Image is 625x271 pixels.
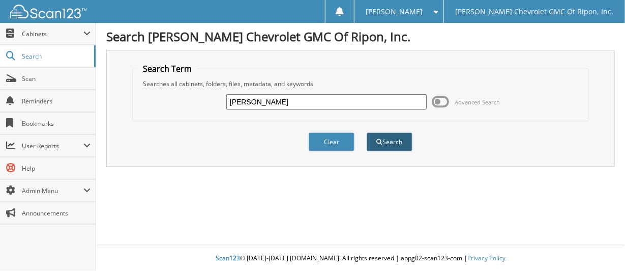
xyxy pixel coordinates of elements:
[22,119,91,128] span: Bookmarks
[366,9,423,15] span: [PERSON_NAME]
[22,186,83,195] span: Admin Menu
[309,132,354,151] button: Clear
[22,74,91,83] span: Scan
[456,9,614,15] span: [PERSON_NAME] Chevrolet GMC Of Ripon, Inc.
[467,254,505,262] a: Privacy Policy
[96,246,625,271] div: © [DATE]-[DATE] [DOMAIN_NAME]. All rights reserved | appg02-scan123-com |
[138,79,583,88] div: Searches all cabinets, folders, files, metadata, and keywords
[22,142,83,150] span: User Reports
[10,5,86,18] img: scan123-logo-white.svg
[22,30,83,38] span: Cabinets
[574,222,625,271] iframe: Chat Widget
[138,63,197,74] legend: Search Term
[22,97,91,105] span: Reminders
[367,132,412,151] button: Search
[22,164,91,173] span: Help
[22,52,89,61] span: Search
[455,98,500,106] span: Advanced Search
[22,209,91,218] span: Announcements
[106,28,615,45] h1: Search [PERSON_NAME] Chevrolet GMC Of Ripon, Inc.
[216,254,240,262] span: Scan123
